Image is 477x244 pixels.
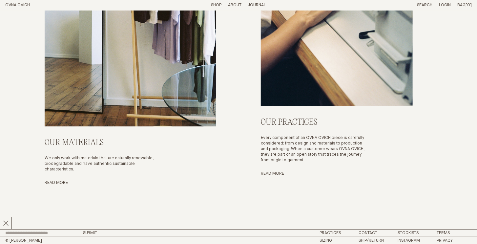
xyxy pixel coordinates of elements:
h2: Our practices [261,118,367,127]
a: Search [417,3,432,7]
a: Read More [261,171,284,176]
a: Privacy [437,238,453,243]
p: Every component of an OVNA OVICH piece is carefully considered: from design and materials to prod... [261,135,367,163]
span: [0] [466,3,472,7]
summary: About [228,3,241,8]
a: Practices [320,231,341,235]
a: Read More [45,181,68,185]
a: Shop [211,3,221,7]
a: Contact [359,231,377,235]
a: Terms [437,231,450,235]
button: Submit [83,231,97,235]
span: Bag [457,3,466,7]
h2: © [PERSON_NAME] [5,238,118,243]
a: Login [439,3,451,7]
a: Home [5,3,30,7]
h2: Our Materials [45,138,165,148]
a: Sizing [320,238,332,243]
p: We only work with materials that are naturally renewable, biodegradable and have authentic sustai... [45,156,165,172]
a: Instagram [398,238,420,243]
a: Stockists [398,231,419,235]
a: Journal [248,3,266,7]
a: Ship/Return [359,238,384,243]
